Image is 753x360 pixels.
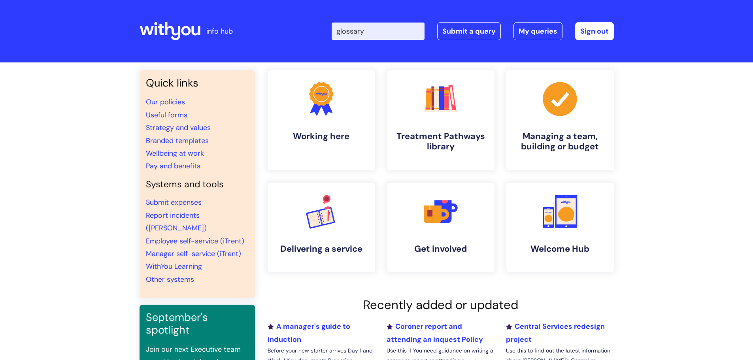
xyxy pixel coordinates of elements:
[513,22,562,40] a: My queries
[146,311,249,337] h3: September's spotlight
[268,298,614,312] h2: Recently added or updated
[146,211,207,233] a: Report incidents ([PERSON_NAME])
[146,262,202,271] a: WithYou Learning
[387,183,494,272] a: Get involved
[146,198,202,207] a: Submit expenses
[387,70,494,170] a: Treatment Pathways library
[146,123,211,132] a: Strategy and values
[146,77,249,89] h3: Quick links
[146,97,185,107] a: Our policies
[268,183,375,272] a: Delivering a service
[146,161,200,171] a: Pay and benefits
[513,244,608,254] h4: Welcome Hub
[393,244,488,254] h4: Get involved
[146,179,249,190] h4: Systems and tools
[146,136,209,145] a: Branded templates
[506,70,614,170] a: Managing a team, building or budget
[206,25,233,38] p: info hub
[506,183,614,272] a: Welcome Hub
[146,249,241,258] a: Manager self-service (iTrent)
[575,22,614,40] a: Sign out
[393,131,488,152] h4: Treatment Pathways library
[274,244,369,254] h4: Delivering a service
[268,70,375,170] a: Working here
[387,322,483,344] a: Coroner report and attending an inquest Policy
[506,322,605,344] a: Central Services redesign project
[146,275,194,284] a: Other systems
[146,110,187,120] a: Useful forms
[274,131,369,141] h4: Working here
[332,22,614,40] div: | -
[332,23,425,40] input: Search
[146,149,204,158] a: Wellbeing at work
[146,236,244,246] a: Employee self-service (iTrent)
[437,22,501,40] a: Submit a query
[513,131,608,152] h4: Managing a team, building or budget
[268,322,350,344] a: A manager's guide to induction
